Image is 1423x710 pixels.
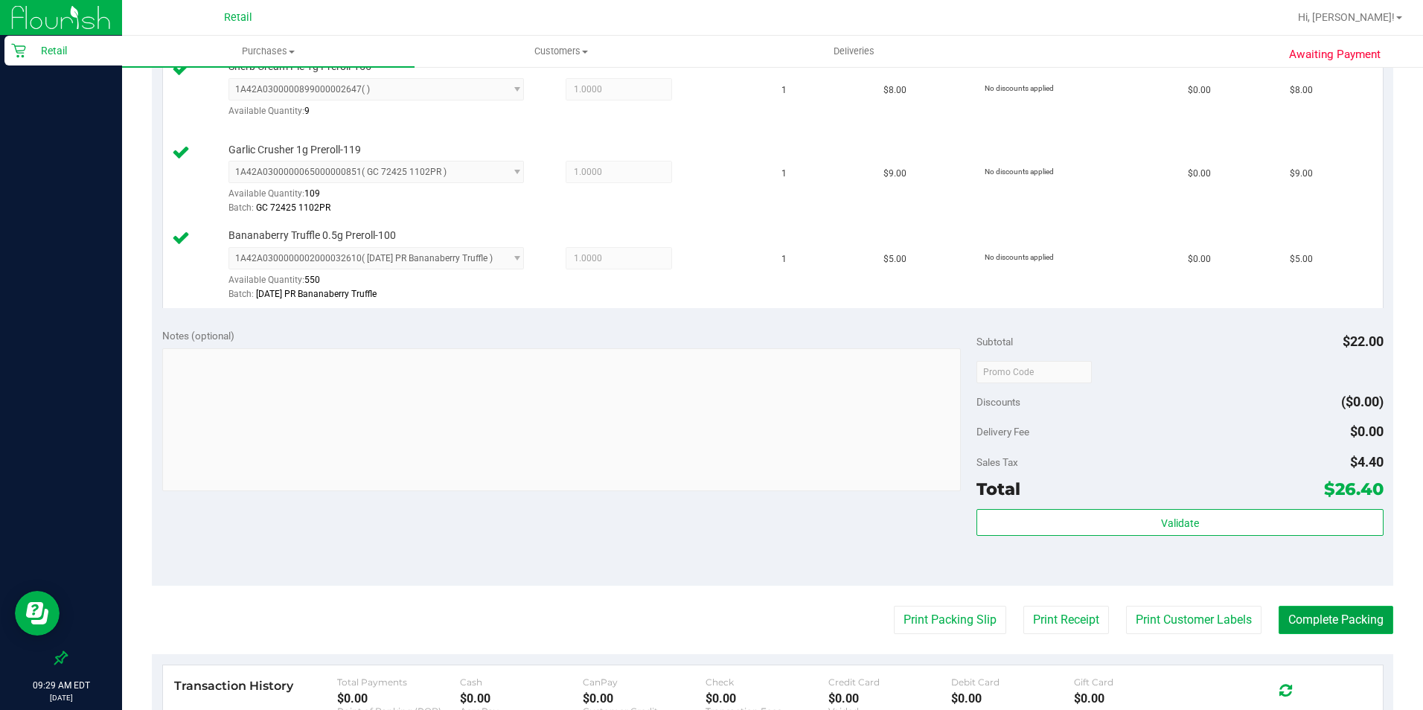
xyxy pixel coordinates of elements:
[228,202,254,213] span: Batch:
[228,289,254,299] span: Batch:
[1341,394,1384,409] span: ($0.00)
[985,167,1054,176] span: No discounts applied
[228,269,540,298] div: Available Quantity:
[894,606,1006,634] button: Print Packing Slip
[1188,167,1211,181] span: $0.00
[583,691,706,706] div: $0.00
[706,677,828,688] div: Check
[976,336,1013,348] span: Subtotal
[337,691,460,706] div: $0.00
[122,36,415,67] a: Purchases
[162,330,234,342] span: Notes (optional)
[1074,677,1197,688] div: Gift Card
[1023,606,1109,634] button: Print Receipt
[11,43,26,58] inline-svg: Retail
[976,456,1018,468] span: Sales Tax
[883,167,906,181] span: $9.00
[706,691,828,706] div: $0.00
[256,202,330,213] span: GC 72425 1102PR
[781,167,787,181] span: 1
[460,677,583,688] div: Cash
[828,677,951,688] div: Credit Card
[1290,83,1313,97] span: $8.00
[304,275,320,285] span: 550
[304,106,310,116] span: 9
[1126,606,1261,634] button: Print Customer Labels
[781,252,787,266] span: 1
[54,650,68,665] label: Pin the sidebar to full width on large screens
[415,45,706,58] span: Customers
[122,45,415,58] span: Purchases
[1279,606,1393,634] button: Complete Packing
[304,188,320,199] span: 109
[1161,517,1199,529] span: Validate
[781,83,787,97] span: 1
[1350,423,1384,439] span: $0.00
[228,228,396,243] span: Bananaberry Truffle 0.5g Preroll-100
[7,679,115,692] p: 09:29 AM EDT
[951,691,1074,706] div: $0.00
[976,479,1020,499] span: Total
[15,591,60,636] iframe: Resource center
[976,426,1029,438] span: Delivery Fee
[976,388,1020,415] span: Discounts
[1350,454,1384,470] span: $4.40
[1290,252,1313,266] span: $5.00
[583,677,706,688] div: CanPay
[828,691,951,706] div: $0.00
[1290,167,1313,181] span: $9.00
[883,83,906,97] span: $8.00
[1188,83,1211,97] span: $0.00
[813,45,895,58] span: Deliveries
[883,252,906,266] span: $5.00
[415,36,707,67] a: Customers
[951,677,1074,688] div: Debit Card
[708,36,1000,67] a: Deliveries
[224,11,252,24] span: Retail
[976,509,1384,536] button: Validate
[1188,252,1211,266] span: $0.00
[1298,11,1395,23] span: Hi, [PERSON_NAME]!
[7,692,115,703] p: [DATE]
[460,691,583,706] div: $0.00
[1289,46,1381,63] span: Awaiting Payment
[985,84,1054,92] span: No discounts applied
[1074,691,1197,706] div: $0.00
[228,183,540,212] div: Available Quantity:
[256,289,377,299] span: [DATE] PR Bananaberry Truffle
[1343,333,1384,349] span: $22.00
[228,100,540,129] div: Available Quantity:
[976,361,1092,383] input: Promo Code
[26,42,115,60] p: Retail
[1324,479,1384,499] span: $26.40
[337,677,460,688] div: Total Payments
[228,143,361,157] span: Garlic Crusher 1g Preroll-119
[985,253,1054,261] span: No discounts applied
